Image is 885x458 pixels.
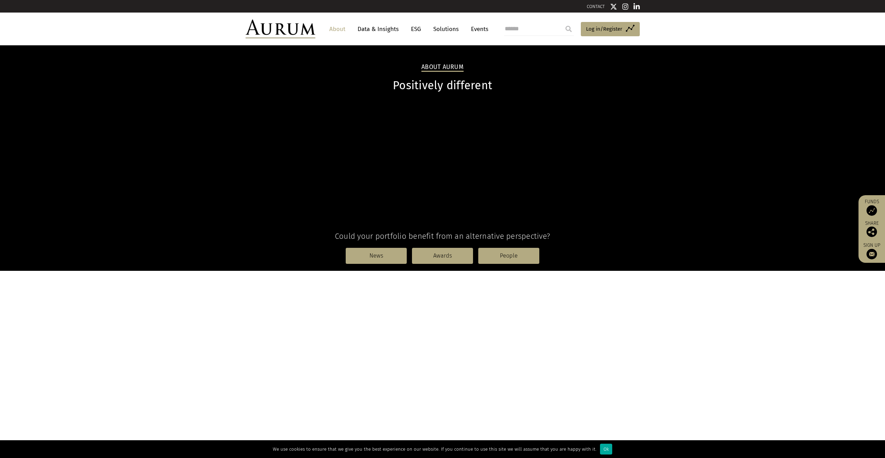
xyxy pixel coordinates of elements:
[407,23,425,36] a: ESG
[867,205,877,216] img: Access Funds
[421,63,464,72] h2: About Aurum
[346,248,407,264] a: News
[246,231,640,241] h4: Could your portfolio benefit from an alternative perspective?
[862,221,882,237] div: Share
[600,444,612,455] div: Ok
[430,23,462,36] a: Solutions
[867,249,877,259] img: Sign up to our newsletter
[633,3,640,10] img: Linkedin icon
[326,23,349,36] a: About
[412,248,473,264] a: Awards
[867,227,877,237] img: Share this post
[246,79,640,92] h1: Positively different
[581,22,640,37] a: Log in/Register
[586,25,622,33] span: Log in/Register
[246,20,315,38] img: Aurum
[562,22,576,36] input: Submit
[354,23,402,36] a: Data & Insights
[467,23,488,36] a: Events
[587,4,605,9] a: CONTACT
[862,242,882,259] a: Sign up
[478,248,539,264] a: People
[862,199,882,216] a: Funds
[622,3,629,10] img: Instagram icon
[610,3,617,10] img: Twitter icon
